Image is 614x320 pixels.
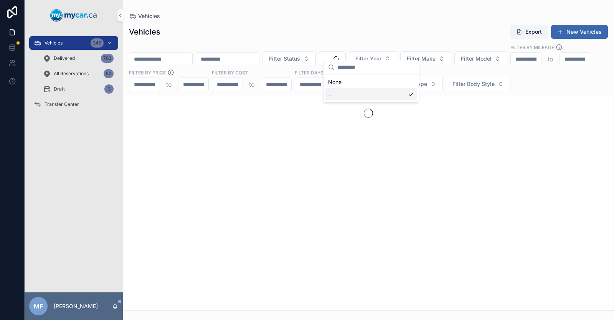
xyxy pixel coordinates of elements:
[50,9,97,21] img: App logo
[38,67,118,81] a: All Reservations57
[45,101,79,107] span: Transfer Center
[295,69,347,76] label: Filter Days In Stock
[38,51,118,65] a: Delivered783
[166,80,172,89] p: to
[349,51,397,66] button: Select Button
[324,74,419,102] div: Suggestions
[454,51,507,66] button: Select Button
[104,69,114,78] div: 57
[452,80,495,88] span: Filter Body Style
[138,12,160,20] span: Vehicles
[548,54,553,64] p: to
[54,71,89,77] span: All Reservations
[54,86,65,92] span: Draft
[29,97,118,111] a: Transfer Center
[129,26,160,37] h1: Vehicles
[104,84,114,94] div: 3
[325,76,417,88] div: None
[212,69,248,76] label: FILTER BY COST
[400,51,451,66] button: Select Button
[25,31,123,121] div: scrollable content
[269,55,300,63] span: Filter Status
[54,302,98,310] p: [PERSON_NAME]
[91,38,104,48] div: 346
[38,82,118,96] a: Draft3
[319,51,346,66] button: Select Button
[45,40,63,46] span: Vehicles
[461,55,492,63] span: Filter Model
[510,25,548,39] button: Export
[101,54,114,63] div: 783
[446,77,510,91] button: Select Button
[551,25,608,39] button: New Vehicles
[249,80,255,89] p: to
[355,55,381,63] span: Filter Year
[54,55,75,61] span: Delivered
[328,91,333,98] span: ...
[325,55,330,63] span: ...
[29,36,118,50] a: Vehicles346
[34,302,43,311] span: MF
[129,12,160,20] a: Vehicles
[407,55,436,63] span: Filter Make
[129,69,166,76] label: FILTER BY PRICE
[262,51,316,66] button: Select Button
[510,44,554,51] label: Filter By Mileage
